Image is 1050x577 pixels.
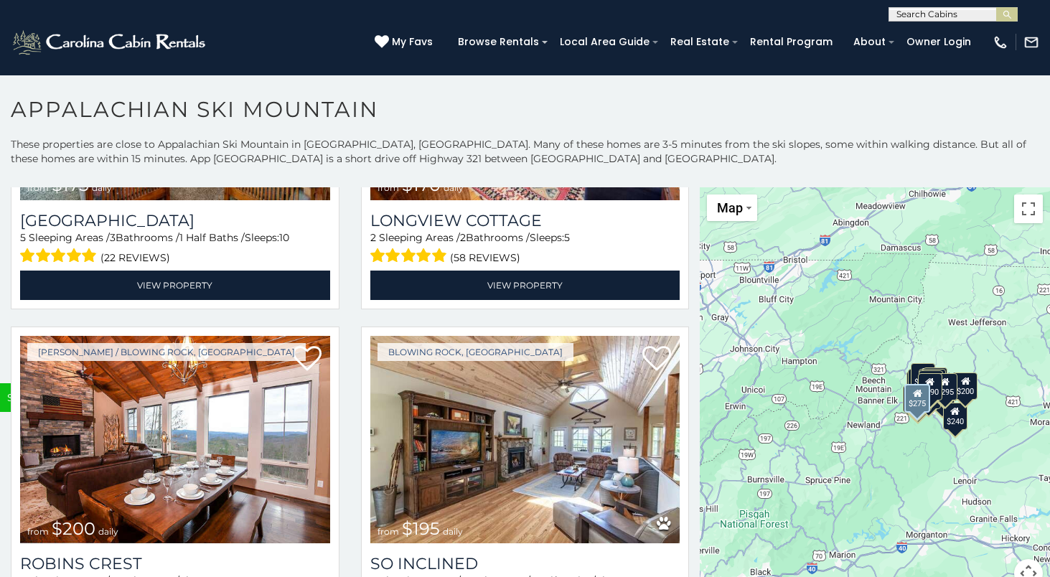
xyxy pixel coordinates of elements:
[98,526,118,537] span: daily
[923,367,947,395] div: $200
[20,230,330,267] div: Sleeping Areas / Bathrooms / Sleeps:
[370,336,680,543] img: So Inclined
[919,370,943,398] div: $299
[370,554,680,573] a: So Inclined
[20,211,330,230] h3: Blue Ridge View
[378,182,399,193] span: from
[707,194,757,221] button: Change map style
[642,344,671,375] a: Add to favorites
[375,34,436,50] a: My Favs
[899,31,978,53] a: Owner Login
[953,372,978,400] div: $200
[919,369,944,396] div: $195
[460,231,466,244] span: 2
[993,34,1008,50] img: phone-regular-white.png
[370,336,680,543] a: So Inclined from $195 daily
[11,28,210,57] img: White-1-2.png
[20,271,330,300] a: View Property
[1023,34,1039,50] img: mail-regular-white.png
[846,31,893,53] a: About
[110,231,116,244] span: 3
[20,336,330,543] a: Robins Crest from $200 daily
[370,271,680,300] a: View Property
[370,231,376,244] span: 2
[293,344,322,375] a: Add to favorites
[20,554,330,573] a: Robins Crest
[717,200,743,215] span: Map
[378,526,399,537] span: from
[392,34,433,50] span: My Favs
[100,248,170,267] span: (22 reviews)
[903,385,927,413] div: $165
[279,231,289,244] span: 10
[443,526,463,537] span: daily
[370,230,680,267] div: Sleeping Areas / Bathrooms / Sleeps:
[911,363,936,390] div: $200
[27,526,49,537] span: from
[92,182,112,193] span: daily
[402,518,440,539] span: $195
[663,31,736,53] a: Real Estate
[20,336,330,543] img: Robins Crest
[1014,194,1043,223] button: Toggle fullscreen view
[922,369,946,396] div: $380
[553,31,657,53] a: Local Area Guide
[444,182,464,193] span: daily
[564,231,570,244] span: 5
[451,31,546,53] a: Browse Rentals
[378,343,573,361] a: Blowing Rock, [GEOGRAPHIC_DATA]
[179,231,245,244] span: 1 Half Baths /
[27,182,49,193] span: from
[908,369,932,396] div: $675
[906,371,931,398] div: $315
[52,518,95,539] span: $200
[450,248,520,267] span: (58 reviews)
[943,403,967,430] div: $240
[918,373,942,400] div: $290
[933,373,957,400] div: $295
[370,211,680,230] a: Longview Cottage
[743,31,840,53] a: Rental Program
[904,384,930,413] div: $275
[20,211,330,230] a: [GEOGRAPHIC_DATA]
[20,231,26,244] span: 5
[27,343,306,361] a: [PERSON_NAME] / Blowing Rock, [GEOGRAPHIC_DATA]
